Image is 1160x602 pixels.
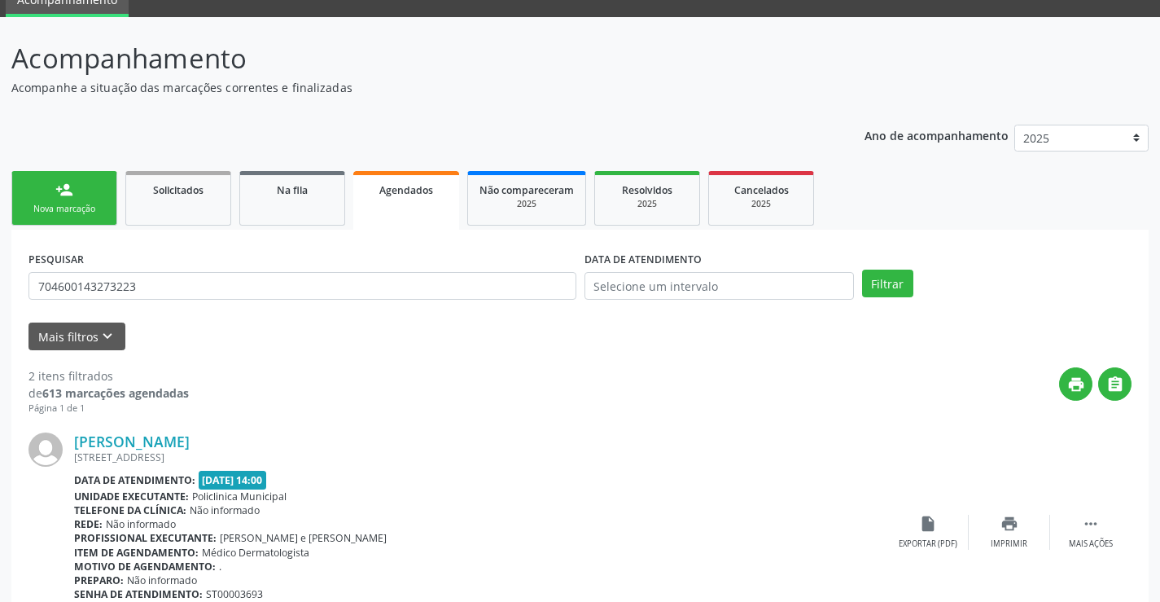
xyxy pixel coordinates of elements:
span: Policlinica Municipal [192,490,287,503]
a: [PERSON_NAME] [74,433,190,450]
div: Imprimir [991,538,1027,550]
div: Mais ações [1069,538,1113,550]
span: ST00003693 [206,587,263,601]
b: Telefone da clínica: [74,503,186,517]
button: Mais filtroskeyboard_arrow_down [28,323,125,351]
i:  [1082,515,1100,533]
button: Filtrar [862,270,913,297]
div: Nova marcação [24,203,105,215]
input: Selecione um intervalo [584,272,854,300]
p: Acompanhamento [11,38,808,79]
button:  [1098,367,1132,401]
div: [STREET_ADDRESS] [74,450,887,464]
button: print [1059,367,1092,401]
div: 2025 [720,198,802,210]
span: Não informado [190,503,260,517]
b: Rede: [74,517,103,531]
span: [PERSON_NAME] e [PERSON_NAME] [220,531,387,545]
b: Unidade executante: [74,490,189,503]
i: print [1000,515,1018,533]
label: PESQUISAR [28,247,84,272]
b: Item de agendamento: [74,546,199,560]
div: person_add [55,181,73,199]
p: Acompanhe a situação das marcações correntes e finalizadas [11,79,808,96]
b: Senha de atendimento: [74,587,203,601]
i: print [1067,376,1085,393]
label: DATA DE ATENDIMENTO [584,247,702,272]
span: Agendados [379,183,433,197]
span: Não informado [106,517,176,531]
div: 2025 [606,198,688,210]
div: Exportar (PDF) [899,538,957,550]
input: Nome, CNS [28,272,576,300]
span: Resolvidos [622,183,672,197]
span: Médico Dermatologista [202,546,309,560]
div: 2 itens filtrados [28,367,189,384]
i:  [1106,376,1124,393]
span: Não compareceram [479,183,574,197]
div: 2025 [479,198,574,210]
b: Motivo de agendamento: [74,560,216,573]
i: insert_drive_file [919,515,937,533]
b: Preparo: [74,573,124,587]
span: Não informado [127,573,197,587]
p: Ano de acompanhamento [865,125,1009,145]
img: img [28,433,63,467]
b: Data de atendimento: [74,473,195,487]
span: . [219,560,221,573]
span: Cancelados [734,183,789,197]
div: de [28,384,189,402]
span: Solicitados [153,183,204,197]
div: Página 1 de 1 [28,402,189,415]
span: [DATE] 14:00 [199,471,267,490]
span: Na fila [277,183,308,197]
b: Profissional executante: [74,531,217,545]
strong: 613 marcações agendadas [42,385,189,401]
i: keyboard_arrow_down [98,327,116,345]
